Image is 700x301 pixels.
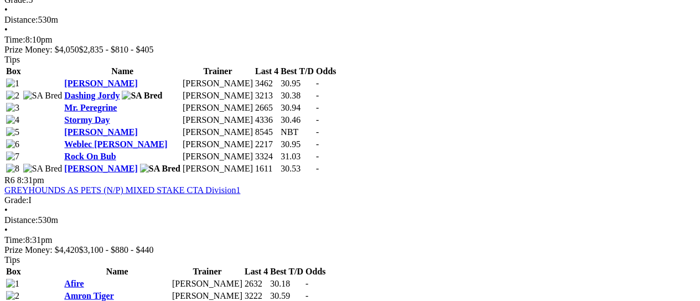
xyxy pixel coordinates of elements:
[172,278,243,289] td: [PERSON_NAME]
[4,35,25,44] span: Time:
[64,66,181,77] th: Name
[64,152,116,161] a: Rock On Bub
[305,266,326,277] th: Odds
[4,215,696,225] div: 530m
[4,235,696,245] div: 8:31pm
[64,103,117,112] a: Mr. Peregrine
[255,163,279,174] td: 1611
[316,164,319,173] span: -
[182,163,253,174] td: [PERSON_NAME]
[255,90,279,101] td: 3213
[4,195,29,205] span: Grade:
[79,245,154,255] span: $3,100 - $880 - $440
[280,66,314,77] th: Best T/D
[4,15,38,24] span: Distance:
[6,91,19,101] img: 2
[280,102,314,113] td: 30.94
[6,139,19,149] img: 6
[64,79,137,88] a: [PERSON_NAME]
[64,139,167,149] a: Weblec [PERSON_NAME]
[6,279,19,289] img: 1
[182,115,253,126] td: [PERSON_NAME]
[64,279,84,288] a: Afire
[255,139,279,150] td: 2217
[316,103,319,112] span: -
[182,127,253,138] td: [PERSON_NAME]
[4,235,25,245] span: Time:
[64,91,120,100] a: Dashing Jordy
[4,55,20,64] span: Tips
[23,164,63,174] img: SA Bred
[255,78,279,89] td: 3462
[6,164,19,174] img: 8
[269,278,304,289] td: 30.18
[316,115,319,124] span: -
[4,215,38,225] span: Distance:
[6,66,21,76] span: Box
[316,91,319,100] span: -
[23,91,63,101] img: SA Bred
[4,225,8,235] span: •
[255,66,279,77] th: Last 4
[140,164,180,174] img: SA Bred
[316,152,319,161] span: -
[280,139,314,150] td: 30.95
[255,127,279,138] td: 8545
[244,266,268,277] th: Last 4
[4,255,20,264] span: Tips
[305,291,308,300] span: -
[280,127,314,138] td: NBT
[182,78,253,89] td: [PERSON_NAME]
[64,266,170,277] th: Name
[172,266,243,277] th: Trainer
[4,35,696,45] div: 8:10pm
[64,115,110,124] a: Stormy Day
[255,151,279,162] td: 3324
[64,164,137,173] a: [PERSON_NAME]
[6,152,19,162] img: 7
[4,205,8,215] span: •
[280,90,314,101] td: 30.38
[305,279,308,288] span: -
[280,163,314,174] td: 30.53
[4,185,240,195] a: GREYHOUNDS AS PETS (N/P) MIXED STAKE CTA Division1
[255,115,279,126] td: 4336
[316,79,319,88] span: -
[244,278,268,289] td: 2632
[255,102,279,113] td: 2665
[4,25,8,34] span: •
[4,15,696,25] div: 530m
[182,66,253,77] th: Trainer
[280,115,314,126] td: 30.46
[4,175,15,185] span: R6
[182,102,253,113] td: [PERSON_NAME]
[315,66,336,77] th: Odds
[79,45,154,54] span: $2,835 - $810 - $405
[182,139,253,150] td: [PERSON_NAME]
[4,45,696,55] div: Prize Money: $4,050
[4,195,696,205] div: I
[64,127,137,137] a: [PERSON_NAME]
[182,90,253,101] td: [PERSON_NAME]
[280,151,314,162] td: 31.03
[122,91,162,101] img: SA Bred
[17,175,44,185] span: 8:31pm
[6,79,19,89] img: 1
[6,115,19,125] img: 4
[269,266,304,277] th: Best T/D
[6,267,21,276] span: Box
[316,127,319,137] span: -
[4,5,8,14] span: •
[316,139,319,149] span: -
[280,78,314,89] td: 30.95
[182,151,253,162] td: [PERSON_NAME]
[64,291,113,300] a: Amron Tiger
[4,245,696,255] div: Prize Money: $4,420
[6,291,19,301] img: 2
[6,103,19,113] img: 3
[6,127,19,137] img: 5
